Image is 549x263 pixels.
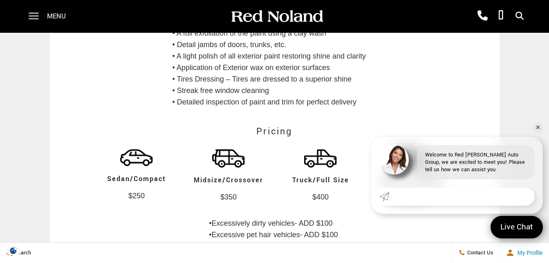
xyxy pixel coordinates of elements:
[184,189,273,206] p: $350
[491,216,543,238] a: Live Chat
[4,246,23,255] section: Click to Open Cookie Consent Modal
[379,145,409,175] img: Agent profile photo
[417,145,535,179] div: Welcome to Red [PERSON_NAME] Auto Group, we are excited to meet you! Please tell us how we can as...
[100,170,173,188] h3: Sedan/Compact
[465,249,493,256] span: Contact Us
[4,246,23,255] img: Opt-Out Icon
[367,190,457,207] p: $500
[276,189,365,206] p: $400
[92,188,182,204] p: $250
[57,120,492,143] h2: Pricing
[284,172,357,189] h3: Truck/Full Size
[379,188,394,206] a: Submit
[230,9,324,24] img: Red Noland Auto Group
[496,222,537,233] span: Live Chat
[500,243,549,263] button: Open user profile menu
[192,172,265,189] h3: Midsize/Crossover
[514,249,543,256] span: My Profile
